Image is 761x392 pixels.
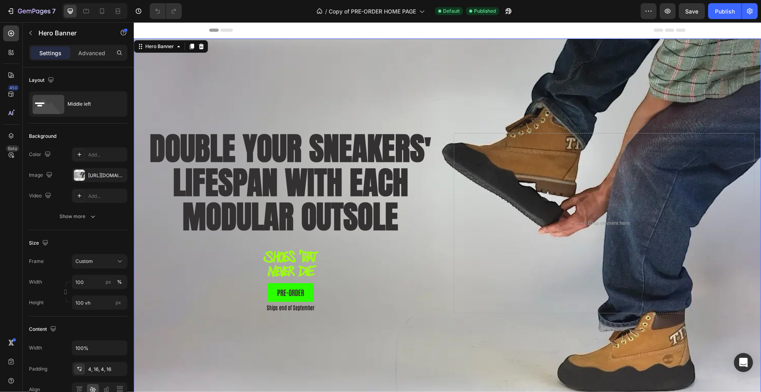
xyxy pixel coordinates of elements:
[325,7,327,15] span: /
[39,49,62,57] p: Settings
[72,275,127,289] input: px%
[78,49,105,57] p: Advanced
[72,341,127,355] input: Auto
[88,366,125,373] div: 4, 16, 4, 16
[29,278,42,286] label: Width
[116,299,121,305] span: px
[72,254,127,268] button: Custom
[150,3,182,19] div: Undo/Redo
[133,282,181,289] span: Ships end of September
[88,172,125,179] div: [URL][DOMAIN_NAME]
[88,193,125,200] div: Add...
[3,3,59,19] button: 7
[454,198,496,204] div: Drop element here
[88,151,125,158] div: Add...
[29,209,127,224] button: Show more
[29,75,56,86] div: Layout
[29,365,47,373] div: Padding
[60,212,97,220] div: Show more
[443,8,460,15] span: Default
[29,133,56,140] div: Background
[104,277,113,287] button: %
[29,238,50,249] div: Size
[72,295,127,310] input: px
[117,278,122,286] div: %
[686,8,699,15] span: Save
[134,261,180,280] a: PRE-ORDER
[39,28,106,38] p: Hero Banner
[708,3,742,19] button: Publish
[115,277,124,287] button: px
[52,6,56,16] p: 7
[29,258,44,265] label: Frame
[29,191,53,201] div: Video
[29,170,54,181] div: Image
[329,7,416,15] span: Copy of PRE-ORDER HOME PAGE
[106,278,111,286] div: px
[474,8,496,15] span: Published
[10,21,42,28] div: Hero Banner
[143,265,170,275] span: PRE-ORDER
[29,344,42,351] div: Width
[67,95,116,113] div: Middle left
[75,258,93,265] span: Custom
[734,353,753,372] div: Open Intercom Messenger
[134,22,761,392] iframe: Design area
[8,85,19,91] div: 450
[6,145,19,152] div: Beta
[29,149,52,160] div: Color
[29,299,44,306] label: Height
[29,324,58,335] div: Content
[715,7,735,15] div: Publish
[679,3,705,19] button: Save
